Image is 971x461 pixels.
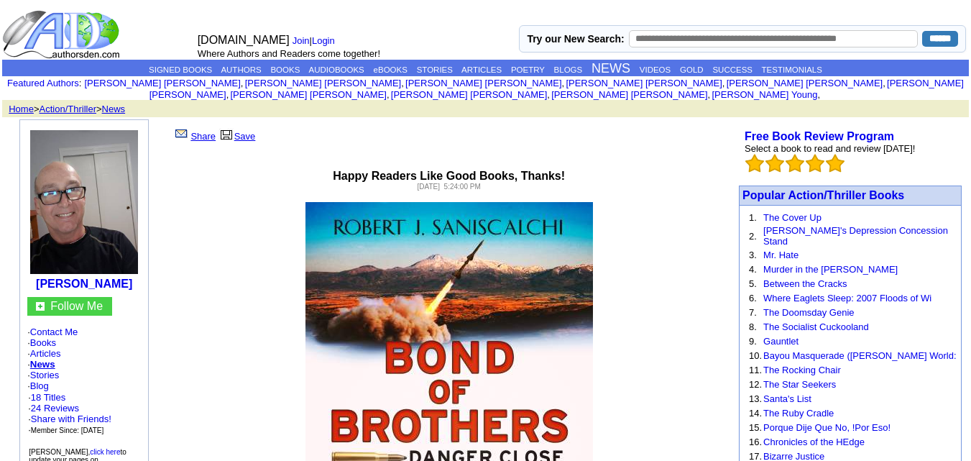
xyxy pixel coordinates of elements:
[7,78,81,88] font: :
[405,78,561,88] a: [PERSON_NAME] [PERSON_NAME]
[763,250,799,260] a: Mr. Hate
[742,189,904,201] a: Popular Action/Thriller Books
[333,170,565,182] font: Happy Readers Like Good Books, Thanks!
[198,48,380,59] font: Where Authors and Readers come together!
[786,154,804,173] img: bigemptystars.png
[749,336,757,347] font: 9.
[820,91,822,99] font: i
[218,131,256,142] a: Save
[28,414,111,435] font: · ·
[712,89,817,100] a: [PERSON_NAME] Young
[745,143,916,154] font: Select a book to read and review [DATE]!
[229,91,230,99] font: i
[30,327,78,337] a: Contact Me
[554,65,583,74] a: BLOGS
[30,359,55,370] a: News
[749,307,757,318] font: 7.
[763,350,957,361] a: Bayou Masquerade ([PERSON_NAME] World:
[749,437,762,447] font: 16.
[727,78,883,88] a: [PERSON_NAME] [PERSON_NAME]
[417,65,453,74] a: STORIES
[50,300,103,312] a: Follow Me
[36,302,45,311] img: gc.jpg
[9,104,34,114] a: Home
[31,403,79,414] a: 24 Reviews
[749,231,757,242] font: 2.
[36,278,132,290] a: [PERSON_NAME]
[40,104,96,114] a: Action/Thriller
[230,89,386,100] a: [PERSON_NAME] [PERSON_NAME]
[293,35,310,46] a: Join
[30,348,61,359] a: Articles
[763,212,822,223] a: The Cover Up
[243,80,244,88] font: i
[90,448,120,456] a: click here
[749,212,757,223] font: 1.
[564,80,566,88] font: i
[245,78,401,88] a: [PERSON_NAME] [PERSON_NAME]
[172,131,216,142] a: Share
[826,154,845,173] img: bigemptystars.png
[745,130,894,142] b: Free Book Review Program
[763,293,931,303] a: Where Eaglets Sleep: 2007 Floods of Wi
[763,278,847,289] a: Between the Cracks
[763,422,891,433] a: Porque Dije Que No, !Por Eso!
[175,128,188,140] img: share_page.gif
[749,393,762,404] font: 13.
[84,78,964,100] font: , , , , , , , , , ,
[710,91,712,99] font: i
[749,321,757,332] font: 8.
[418,183,481,191] font: [DATE] 5:24:00 PM
[749,350,762,361] font: 10.
[749,278,757,289] font: 5.
[527,33,624,45] label: Try our New Search:
[102,104,126,114] a: News
[308,65,364,74] a: AUDIOBOOKS
[28,392,111,435] font: · ·
[2,9,123,60] img: logo_ad.gif
[724,80,726,88] font: i
[763,225,948,247] a: [PERSON_NAME]'s Depression Concession Stand
[198,34,290,46] font: [DOMAIN_NAME]
[765,154,784,173] img: bigemptystars.png
[149,78,964,100] a: [PERSON_NAME] [PERSON_NAME]
[31,426,104,434] font: Member Since: [DATE]
[763,321,869,332] a: The Socialist Cuckooland
[762,65,822,74] a: TESTIMONIALS
[749,408,762,419] font: 14.
[31,392,65,403] a: 18 Titles
[390,91,391,99] font: i
[806,154,824,173] img: bigemptystars.png
[763,437,865,447] a: Chronicles of the HEdge
[374,65,408,74] a: eBOOKS
[391,89,547,100] a: [PERSON_NAME] [PERSON_NAME]
[4,104,125,114] font: > >
[550,91,551,99] font: i
[763,365,841,375] a: The Rocking Chair
[763,264,898,275] a: Murder in the [PERSON_NAME]
[763,379,836,390] a: The Star Seekers
[712,65,753,74] a: SUCCESS
[763,307,854,318] a: The Doomsday Genie
[551,89,707,100] a: [PERSON_NAME] [PERSON_NAME]
[218,128,234,140] img: library.gif
[749,264,757,275] font: 4.
[27,327,141,436] font: · · · · · ·
[749,250,757,260] font: 3.
[221,65,261,74] a: AUTHORS
[749,365,762,375] font: 11.
[680,65,704,74] a: GOLD
[30,130,138,274] img: 197026.jpg
[461,65,502,74] a: ARTICLES
[763,408,834,419] a: The Ruby Cradle
[270,65,300,74] a: BOOKS
[749,293,757,303] font: 6.
[30,380,49,391] a: Blog
[312,35,335,46] a: Login
[763,393,811,404] a: Santa's List
[404,80,405,88] font: i
[7,78,79,88] a: Featured Authors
